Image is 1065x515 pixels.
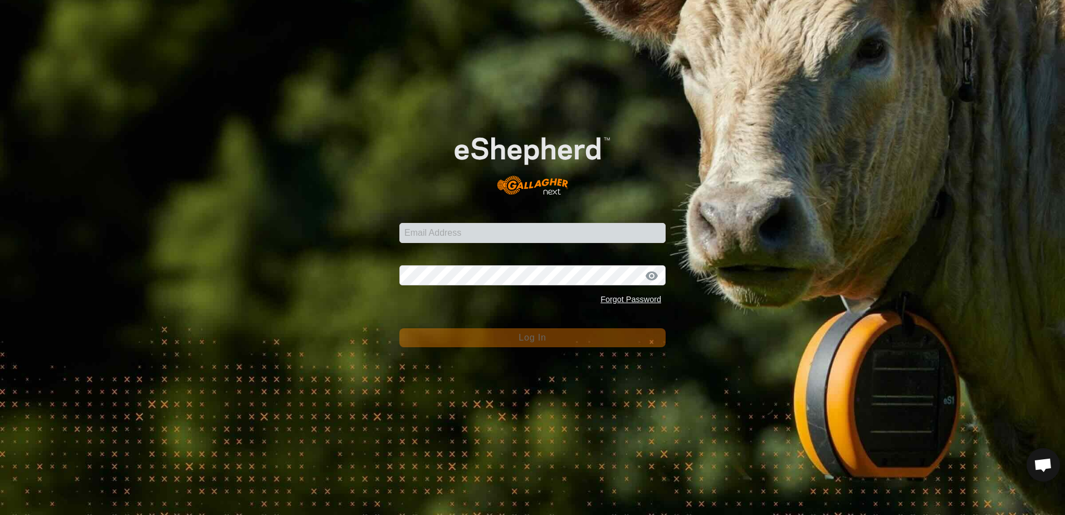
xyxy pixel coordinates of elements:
[426,115,639,206] img: E-shepherd Logo
[399,328,666,347] button: Log In
[399,223,666,243] input: Email Address
[1027,448,1060,482] div: Open chat
[600,295,661,304] a: Forgot Password
[519,333,546,342] span: Log In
